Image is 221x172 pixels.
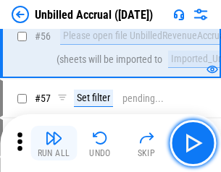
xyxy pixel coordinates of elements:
img: Run All [45,129,62,147]
img: Settings menu [192,6,209,23]
img: Skip [138,129,155,147]
div: pending... [122,93,164,104]
img: Main button [181,132,204,155]
span: # 57 [35,93,51,104]
span: # 56 [35,30,51,42]
img: Back [12,6,29,23]
img: Undo [91,129,109,147]
button: Undo [77,126,123,160]
div: Set filter [74,90,113,107]
button: Skip [123,126,170,160]
div: Unbilled Accrual ([DATE]) [35,8,153,22]
button: Run All [30,126,77,160]
div: Skip [138,149,156,158]
img: Support [173,9,185,20]
div: Run All [38,149,70,158]
div: Undo [89,149,111,158]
